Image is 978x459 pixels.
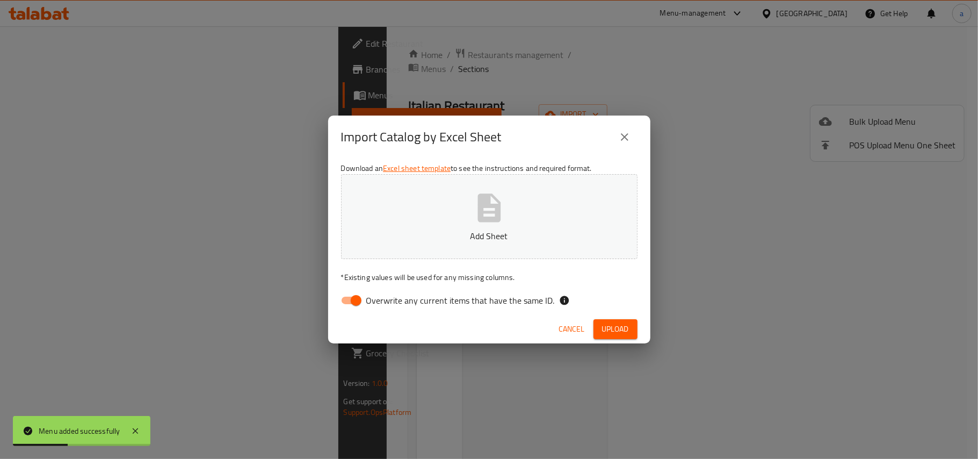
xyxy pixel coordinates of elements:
[383,161,451,175] a: Excel sheet template
[555,319,589,339] button: Cancel
[341,272,637,283] p: Existing values will be used for any missing columns.
[602,322,629,336] span: Upload
[39,425,120,437] div: Menu added successfully
[612,124,637,150] button: close
[593,319,637,339] button: Upload
[341,128,502,146] h2: Import Catalog by Excel Sheet
[328,159,650,314] div: Download an to see the instructions and required format.
[341,174,637,259] button: Add Sheet
[358,230,621,242] p: Add Sheet
[559,295,570,306] svg: If the overwrite option isn't selected, then the items that match an existing ID will be ignored ...
[559,322,585,336] span: Cancel
[366,294,555,307] span: Overwrite any current items that have the same ID.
